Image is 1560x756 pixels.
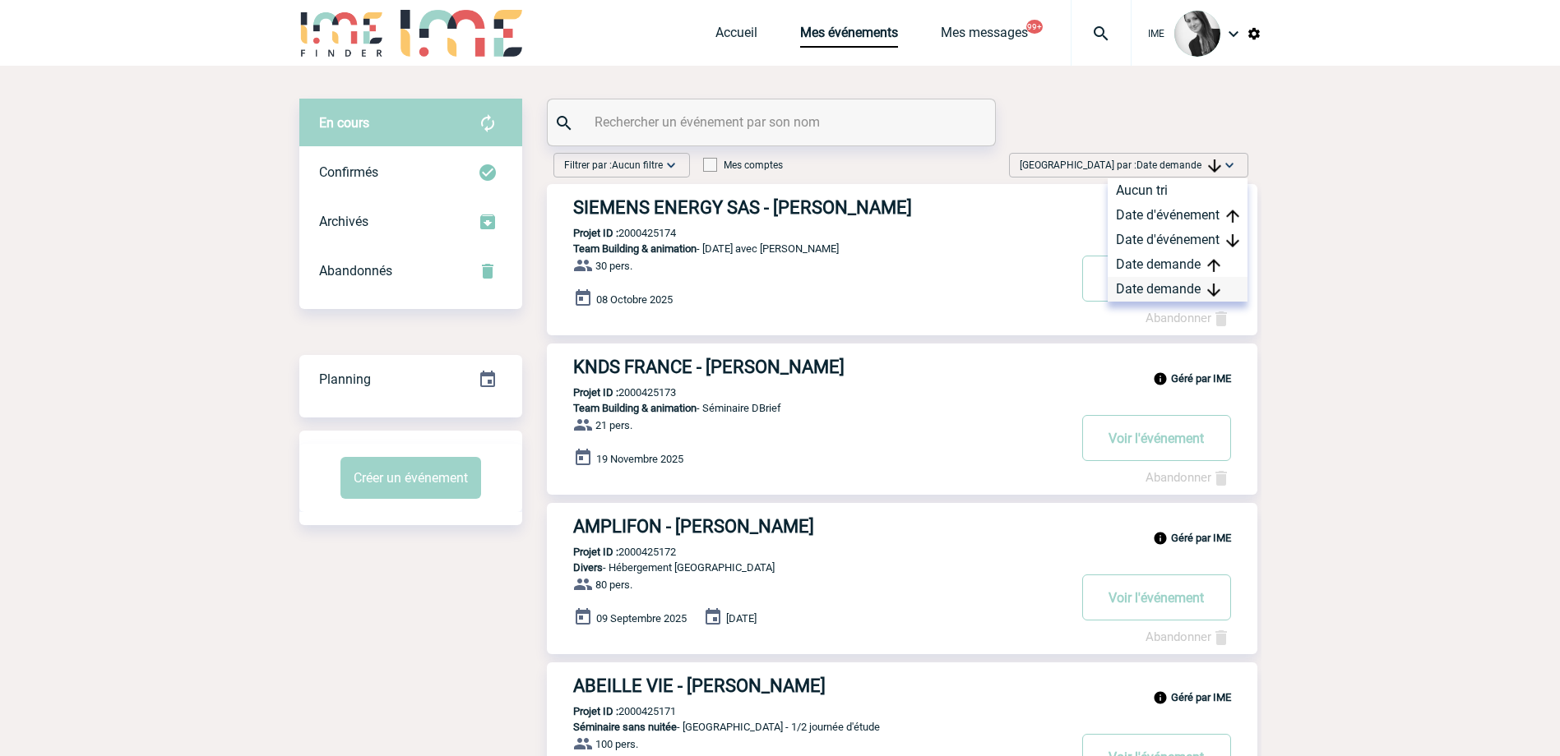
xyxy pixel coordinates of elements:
[573,546,618,558] b: Projet ID :
[547,675,1257,696] a: ABEILLE VIE - [PERSON_NAME]
[1026,20,1043,34] button: 99+
[1148,28,1164,39] span: IME
[547,242,1067,255] p: - [DATE] avec [PERSON_NAME]
[703,159,783,171] label: Mes comptes
[596,453,683,465] span: 19 Novembre 2025
[573,516,1067,537] h3: AMPLIFON - [PERSON_NAME]
[547,357,1257,377] a: KNDS FRANCE - [PERSON_NAME]
[1153,531,1168,546] img: info_black_24dp.svg
[319,263,392,279] span: Abandonnés
[573,675,1067,696] h3: ABEILLE VIE - [PERSON_NAME]
[1208,159,1221,173] img: arrow_downward.png
[612,159,663,171] span: Aucun filtre
[1146,629,1231,644] a: Abandonner
[596,612,687,625] span: 09 Septembre 2025
[547,561,1067,574] p: - Hébergement [GEOGRAPHIC_DATA]
[1226,210,1239,223] img: arrow_upward.png
[573,721,677,733] span: Séminaire sans nuitée
[1108,203,1248,228] div: Date d'événement
[590,110,956,134] input: Rechercher un événement par son nom
[595,260,632,272] span: 30 pers.
[1221,157,1238,173] img: baseline_expand_more_white_24dp-b.png
[1207,259,1220,272] img: arrow_upward.png
[1153,690,1168,705] img: info_black_24dp.svg
[547,227,676,239] p: 2000425174
[1020,157,1221,173] span: [GEOGRAPHIC_DATA] par :
[299,355,522,404] div: Retrouvez ici tous vos événements organisés par date et état d'avancement
[1146,311,1231,325] a: Abandonner
[319,164,378,180] span: Confirmés
[1108,178,1248,203] div: Aucun tri
[1082,256,1231,302] button: Voir l'événement
[1171,372,1231,385] b: Géré par IME
[547,386,676,399] p: 2000425173
[319,115,369,131] span: En cours
[547,197,1257,218] a: SIEMENS ENERGY SAS - [PERSON_NAME]
[299,99,522,148] div: Retrouvez ici tous vos évènements avant confirmation
[595,419,632,431] span: 21 pers.
[800,25,898,48] a: Mes événements
[547,402,1067,414] p: - Séminaire DBrief
[547,721,1067,733] p: - [GEOGRAPHIC_DATA] - 1/2 journée d'étude
[573,197,1067,218] h3: SIEMENS ENERGY SAS - [PERSON_NAME]
[299,10,385,57] img: IME-Finder
[319,371,371,387] span: Planning
[573,705,618,717] b: Projet ID :
[1174,11,1220,57] img: 101050-0.jpg
[1082,415,1231,461] button: Voir l'événement
[1171,532,1231,544] b: Géré par IME
[1136,159,1221,171] span: Date demande
[1171,691,1231,703] b: Géré par IME
[595,738,638,750] span: 100 pers.
[1082,574,1231,620] button: Voir l'événement
[573,227,618,239] b: Projet ID :
[1226,234,1239,247] img: arrow_downward.png
[547,516,1257,537] a: AMPLIFON - [PERSON_NAME]
[547,705,676,717] p: 2000425171
[547,546,676,558] p: 2000425172
[1108,228,1248,252] div: Date d'événement
[1153,371,1168,386] img: info_black_24dp.svg
[573,242,697,255] span: Team Building & animation
[941,25,1028,48] a: Mes messages
[1146,470,1231,485] a: Abandonner
[595,579,632,591] span: 80 pers.
[564,157,663,173] span: Filtrer par :
[1108,252,1248,277] div: Date demande
[573,561,603,574] span: Divers
[340,457,481,499] button: Créer un événement
[596,293,673,306] span: 08 Octobre 2025
[319,214,368,229] span: Archivés
[663,157,679,173] img: baseline_expand_more_white_24dp-b.png
[573,386,618,399] b: Projet ID :
[715,25,757,48] a: Accueil
[299,354,522,403] a: Planning
[299,197,522,247] div: Retrouvez ici tous les événements que vous avez décidé d'archiver
[299,247,522,296] div: Retrouvez ici tous vos événements annulés
[1207,283,1220,297] img: arrow_downward.png
[573,402,697,414] span: Team Building & animation
[726,612,757,625] span: [DATE]
[573,357,1067,377] h3: KNDS FRANCE - [PERSON_NAME]
[1108,277,1248,302] div: Date demande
